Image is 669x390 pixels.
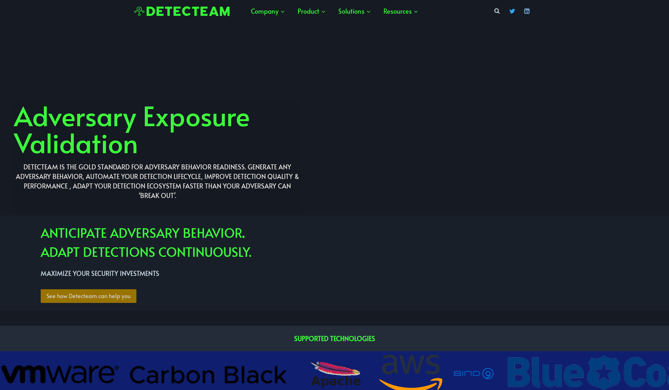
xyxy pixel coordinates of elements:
a: Resources [377,2,424,21]
nav: Primary Navigation [245,2,424,21]
p: MAXIMIZE YOUR SECURITY INVESTMENTS [41,268,669,279]
a: Company [245,2,291,21]
span: Product [298,5,326,17]
a: Twitter [506,5,519,17]
span: Solutions [338,5,371,17]
span: Company [251,5,285,17]
h2: Detecteam IS THE GOLD STANDARD FOR ADVERSARY BEHAVIOR READINESS. GENERATE ANY Adversary BEHAVIOR,... [14,162,301,200]
strong: . [242,224,245,241]
a: Linkedin [521,5,533,17]
h2: ANTICIPATE ADVERSARY BEHAVIOR ADAPT DETECTIONS CONTINUOUSLY. [41,223,669,261]
h1: Adversary Exposure Validation [14,102,301,156]
span: Resources [383,5,418,17]
button: View Search Form [491,5,503,17]
img: Detecteam [134,6,230,16]
a: Product [291,2,332,21]
a: See how Detecteam can help you [41,289,136,303]
span: See how Detecteam can help you [46,291,131,301]
a: Solutions [332,2,377,21]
